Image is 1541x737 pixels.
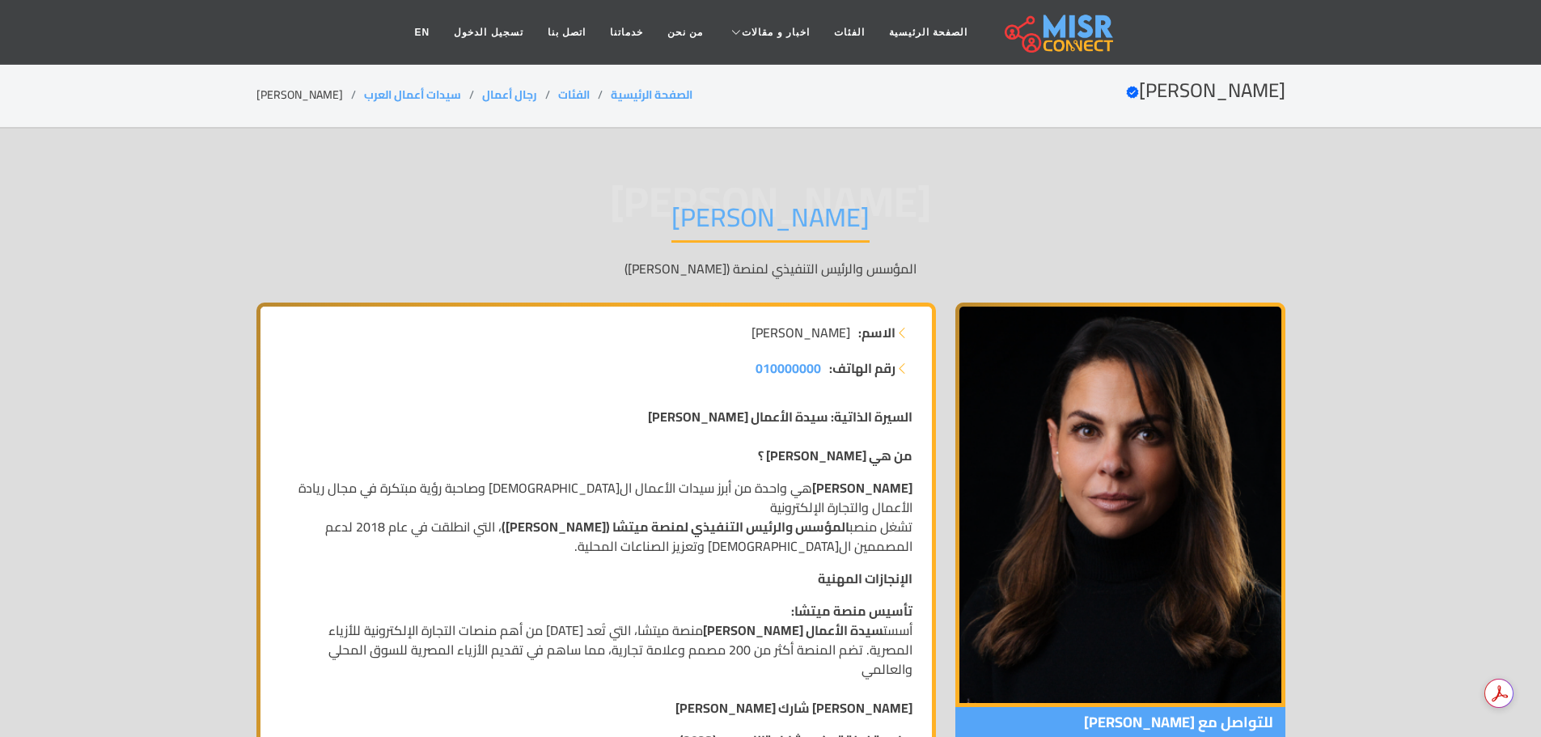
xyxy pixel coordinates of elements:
a: اخبار و مقالات [715,17,822,48]
li: [PERSON_NAME] [256,87,364,104]
span: اخبار و مقالات [742,25,810,40]
span: 010000000 [756,356,821,380]
img: main.misr_connect [1005,12,1113,53]
strong: الإنجازات المهنية [818,566,912,591]
strong: سيدة الأعمال [PERSON_NAME] [703,618,883,642]
a: الفئات [558,84,590,105]
a: خدماتنا [598,17,655,48]
strong: المؤسس والرئيس التنفيذي لمنصة ميتشا ([PERSON_NAME]) [502,515,849,539]
a: EN [403,17,442,48]
p: أسست منصة ميتشا، التي تُعد [DATE] من أهم منصات التجارة الإلكترونية للأزياء المصرية. تضم المنصة أك... [280,601,912,718]
p: المؤسس والرئيس التنفيذي لمنصة ([PERSON_NAME]) [256,259,1285,278]
a: اتصل بنا [536,17,598,48]
strong: السيرة الذاتية: سيدة الأعمال [PERSON_NAME] من هي [PERSON_NAME] ؟ [648,405,912,468]
a: رجال أعمال [482,84,537,105]
strong: [PERSON_NAME] [812,476,912,500]
img: هيلدا لوقا [955,303,1285,707]
a: 010000000 [756,358,821,378]
a: الصفحة الرئيسية [877,17,980,48]
h1: [PERSON_NAME] [671,201,870,243]
h2: [PERSON_NAME] [1126,79,1285,103]
span: [PERSON_NAME] [751,323,850,342]
a: الصفحة الرئيسية [611,84,692,105]
strong: رقم الهاتف: [829,358,895,378]
a: تسجيل الدخول [442,17,535,48]
a: الفئات [822,17,877,48]
strong: [PERSON_NAME] شارك [PERSON_NAME] [675,696,912,720]
svg: Verified account [1126,86,1139,99]
a: سيدات أعمال العرب [364,84,461,105]
strong: تأسيس منصة ميتشا: [791,599,912,623]
strong: الاسم: [858,323,895,342]
a: من نحن [655,17,715,48]
p: هي واحدة من أبرز سيدات الأعمال ال[DEMOGRAPHIC_DATA] وصاحبة رؤية مبتكرة في مجال ريادة الأعمال والت... [280,478,912,556]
